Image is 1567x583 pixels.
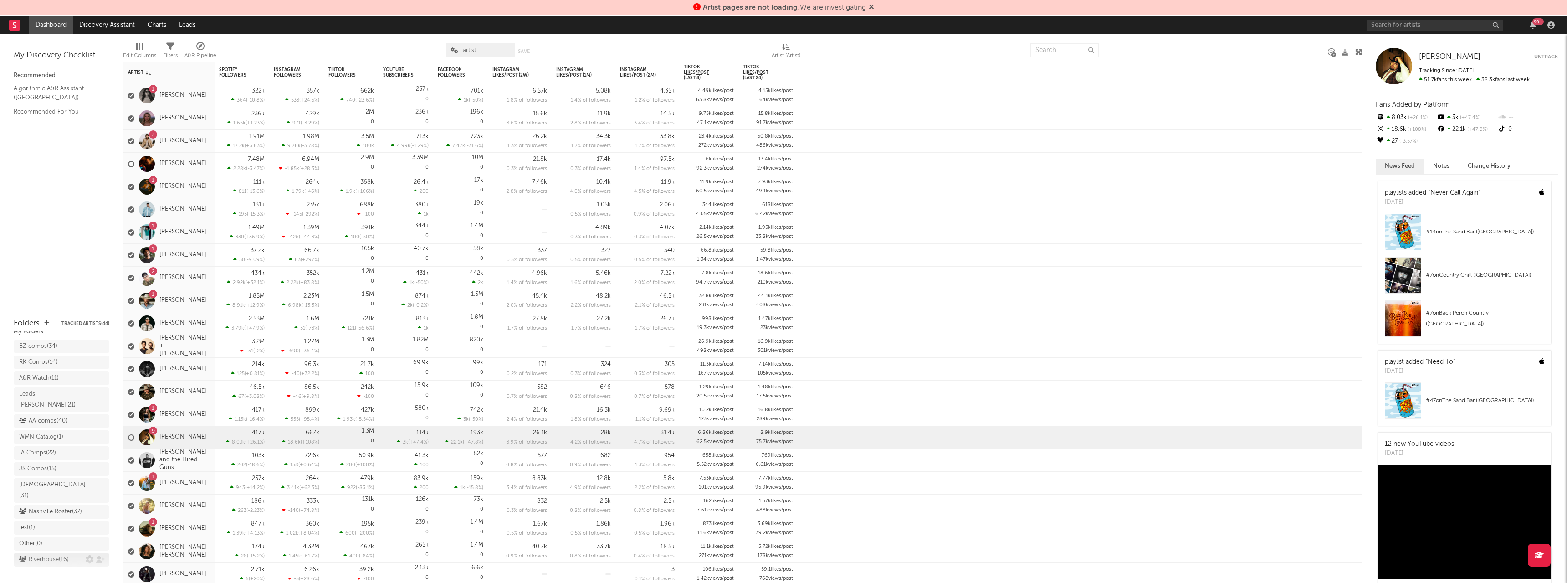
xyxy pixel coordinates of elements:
[661,179,675,185] div: 11.9k
[634,121,675,126] span: 3.4 % of followers
[19,373,59,384] div: A&R Watch ( 11 )
[302,144,318,149] span: -3.78 %
[597,202,611,208] div: 1.05k
[383,244,429,266] div: 0
[303,212,318,217] span: -292 %
[233,188,265,194] div: ( )
[233,121,246,126] span: 1.65k
[159,502,206,510] a: [PERSON_NAME]
[620,67,661,78] span: Instagram Likes/Post (2m)
[14,340,109,353] a: BZ comps(34)
[1530,21,1536,29] button: 99+
[634,212,675,217] span: 0.9 % of followers
[361,225,374,231] div: 391k
[19,538,42,549] div: Other ( 0 )
[230,234,265,240] div: ( )
[1459,159,1520,174] button: Change History
[328,107,374,129] div: 0
[236,235,244,240] span: 330
[412,155,429,160] div: 3.39M
[416,134,429,139] div: 713k
[698,88,734,93] div: 4.49k likes/post
[634,235,675,240] span: 0.3 % of followers
[307,88,319,94] div: 357k
[19,416,67,427] div: AA comps ( 40 )
[438,67,470,78] div: Facebook Followers
[285,166,299,171] span: -1.85k
[14,107,100,117] a: Recommended For You
[492,67,533,78] span: Instagram Likes/Post (2w)
[1419,52,1480,62] a: [PERSON_NAME]
[415,109,429,115] div: 236k
[237,98,246,103] span: 364
[596,179,611,185] div: 10.4k
[438,221,483,243] div: 0
[253,202,265,208] div: 131k
[1426,270,1544,281] div: # 7 on Country Chill ([GEOGRAPHIC_DATA])
[1378,382,1551,426] a: #47onThe Sand Bar ([GEOGRAPHIC_DATA])
[292,121,301,126] span: 971
[518,49,530,54] button: Save
[361,235,373,240] span: -50 %
[286,188,319,194] div: ( )
[340,97,374,103] div: ( )
[19,432,63,443] div: WMN Catalog ( 1 )
[438,175,483,198] div: 0
[471,134,483,139] div: 723k
[1426,308,1544,330] div: # 7 on Back Porch Country ([GEOGRAPHIC_DATA])
[1378,300,1551,344] a: #7onBack Porch Country ([GEOGRAPHIC_DATA])
[660,134,675,139] div: 33.8k
[1436,124,1497,135] div: 22.1k
[246,235,263,240] span: +36.9 %
[414,179,429,185] div: 26.4k
[19,522,35,533] div: test ( 1 )
[696,166,734,171] div: 92.3k views/post
[227,143,265,149] div: ( )
[363,144,374,149] span: 100k
[286,211,319,217] div: ( )
[570,166,611,171] span: 0.3 % of followers
[424,212,429,217] span: 1k
[306,111,319,117] div: 429k
[19,480,86,501] div: [DEMOGRAPHIC_DATA] ( 31 )
[533,88,547,94] div: 6.57k
[383,84,429,107] div: 0
[1385,188,1480,198] div: playlists added
[159,479,206,487] a: [PERSON_NAME]
[1497,124,1558,135] div: 0
[772,50,800,61] div: Artist (Artist)
[285,97,319,103] div: ( )
[123,50,156,61] div: Edit Columns
[301,98,318,103] span: +24.5 %
[14,505,109,519] a: Nashville Roster(37)
[361,134,374,139] div: 3.5M
[571,144,611,149] span: 1.7 % of followers
[1426,395,1544,406] div: # 47 on The Sand Bar ([GEOGRAPHIC_DATA])
[231,97,265,103] div: ( )
[702,202,734,207] div: 344 likes/post
[471,223,483,229] div: 1.4M
[660,88,675,94] div: 4.35k
[446,143,483,149] div: ( )
[699,111,734,116] div: 9.75k likes/post
[703,4,798,11] span: Artist pages are not loading
[173,16,202,34] a: Leads
[14,70,109,81] div: Recommended
[1419,68,1474,73] span: Tracking Since: [DATE]
[141,16,173,34] a: Charts
[227,165,265,171] div: ( )
[758,225,793,230] div: 1.95k likes/post
[19,341,57,352] div: BZ comps ( 34 )
[351,235,359,240] span: 100
[700,180,734,185] div: 11.9k likes/post
[532,179,547,185] div: 7.46k
[699,134,734,139] div: 23.4k likes/post
[1376,159,1424,174] button: News Feed
[758,134,793,139] div: 50.8k likes/post
[507,144,547,149] span: 1.3 % of followers
[159,92,206,99] a: [PERSON_NAME]
[466,144,482,149] span: -31.6 %
[533,111,547,117] div: 15.6k
[416,86,429,92] div: 257k
[159,335,210,358] a: [PERSON_NAME] + [PERSON_NAME]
